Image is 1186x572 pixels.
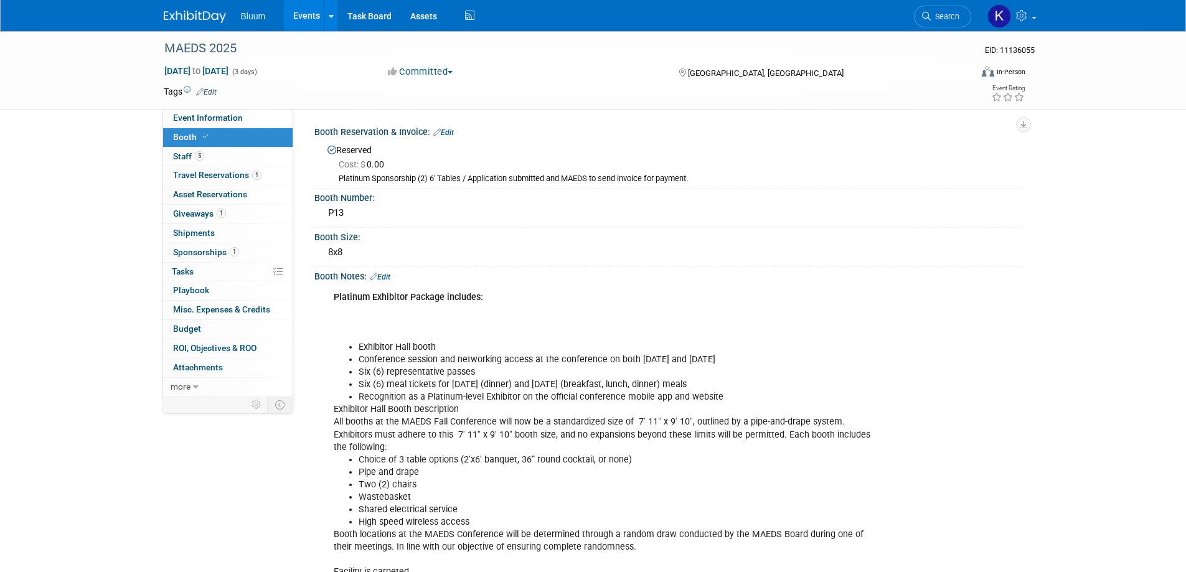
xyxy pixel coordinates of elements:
[314,228,1023,243] div: Booth Size:
[160,37,953,60] div: MAEDS 2025
[359,378,878,391] li: Six (6) meal tickets for [DATE] (dinner) and [DATE] (breakfast, lunch, dinner) meals
[163,339,293,358] a: ROI, Objectives & ROO
[164,11,226,23] img: ExhibitDay
[324,204,1014,223] div: P13
[173,247,239,257] span: Sponsorships
[173,362,223,372] span: Attachments
[987,4,1011,28] img: Kellie Noller
[252,171,261,180] span: 1
[230,247,239,256] span: 1
[173,170,261,180] span: Travel Reservations
[173,151,204,161] span: Staff
[173,324,201,334] span: Budget
[173,304,270,314] span: Misc. Expenses & Credits
[359,454,878,466] li: Choice of 3 table options (2’x6’ banquet, 36” round cocktail, or none)
[163,378,293,396] a: more
[359,516,878,528] li: High speed wireless access
[173,209,226,218] span: Giveaways
[339,159,367,169] span: Cost: $
[241,11,266,21] span: Bluum
[314,267,1023,283] div: Booth Notes:
[996,67,1025,77] div: In-Person
[163,128,293,147] a: Booth
[359,504,878,516] li: Shared electrical service
[172,266,194,276] span: Tasks
[314,123,1023,139] div: Booth Reservation & Invoice:
[324,141,1014,184] div: Reserved
[173,343,256,353] span: ROI, Objectives & ROO
[173,132,211,142] span: Booth
[173,228,215,238] span: Shipments
[339,174,1014,184] div: Platinum Sponsorship (2) 6' Tables / Application submitted and MAEDS to send invoice for payment.
[196,88,217,96] a: Edit
[433,128,454,137] a: Edit
[991,85,1025,91] div: Event Rating
[314,189,1023,204] div: Booth Number:
[163,166,293,185] a: Travel Reservations1
[164,65,229,77] span: [DATE] [DATE]
[339,159,389,169] span: 0.00
[191,66,202,76] span: to
[267,396,293,413] td: Toggle Event Tabs
[359,391,878,403] li: Recognition as a Platinum-level Exhibitor on the official conference mobile app and website
[163,281,293,300] a: Playbook
[688,68,844,78] span: [GEOGRAPHIC_DATA], [GEOGRAPHIC_DATA]
[163,185,293,204] a: Asset Reservations
[195,151,204,161] span: 5
[914,6,971,27] a: Search
[359,341,878,354] li: Exhibitor Hall booth
[370,273,390,281] a: Edit
[163,243,293,262] a: Sponsorships1
[359,479,878,491] li: Two (2) chairs
[246,396,268,413] td: Personalize Event Tab Strip
[163,224,293,243] a: Shipments
[173,189,247,199] span: Asset Reservations
[163,148,293,166] a: Staff5
[202,133,209,140] i: Booth reservation complete
[359,491,878,504] li: Wastebasket
[931,12,959,21] span: Search
[171,382,191,391] span: more
[898,65,1026,83] div: Event Format
[163,205,293,223] a: Giveaways1
[163,109,293,128] a: Event Information
[324,243,1014,262] div: 8x8
[982,67,994,77] img: Format-Inperson.png
[173,285,209,295] span: Playbook
[359,466,878,479] li: Pipe and drape
[217,209,226,218] span: 1
[384,65,458,78] button: Committed
[163,359,293,377] a: Attachments
[985,45,1035,55] span: Event ID: 11136055
[173,113,243,123] span: Event Information
[163,301,293,319] a: Misc. Expenses & Credits
[164,85,217,98] td: Tags
[359,354,878,366] li: Conference session and networking access at the conference on both [DATE] and [DATE]
[163,320,293,339] a: Budget
[359,366,878,378] li: Six (6) representative passes
[334,292,483,302] b: Platinum Exhibitor Package includes:
[163,263,293,281] a: Tasks
[231,68,257,76] span: (3 days)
